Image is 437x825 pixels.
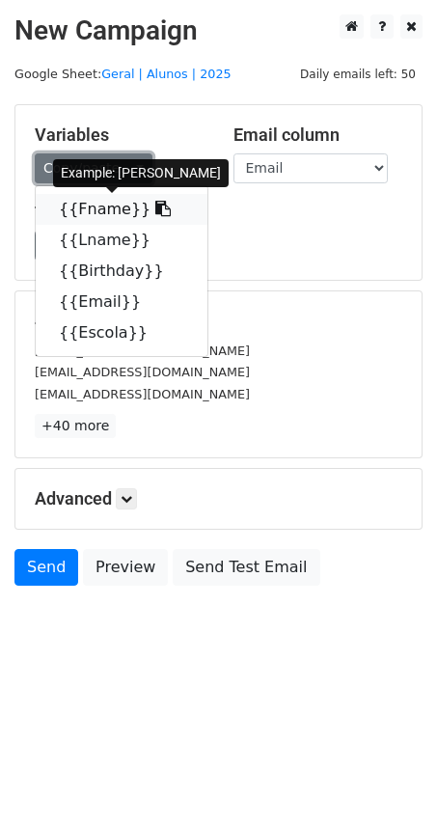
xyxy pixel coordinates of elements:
a: Send [14,549,78,586]
span: Daily emails left: 50 [293,64,423,85]
a: +40 more [35,414,116,438]
h5: Advanced [35,488,402,509]
a: Daily emails left: 50 [293,67,423,81]
a: Preview [83,549,168,586]
a: {{Fname}} [36,194,207,225]
a: {{Escola}} [36,317,207,348]
h5: Variables [35,124,205,146]
h2: New Campaign [14,14,423,47]
small: Google Sheet: [14,67,232,81]
a: Geral | Alunos | 2025 [101,67,231,81]
small: [EMAIL_ADDRESS][DOMAIN_NAME] [35,387,250,401]
div: Example: [PERSON_NAME] [53,159,229,187]
h5: Email column [233,124,403,146]
h5: 43 Recipients [35,311,402,332]
a: Copy/paste... [35,153,152,183]
a: {{Lname}} [36,225,207,256]
small: [EMAIL_ADDRESS][DOMAIN_NAME] [35,365,250,379]
a: Send Test Email [173,549,319,586]
a: {{Email}} [36,287,207,317]
a: {{Birthday}} [36,256,207,287]
div: Widget de chat [341,732,437,825]
small: [EMAIL_ADDRESS][DOMAIN_NAME] [35,344,250,358]
iframe: Chat Widget [341,732,437,825]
